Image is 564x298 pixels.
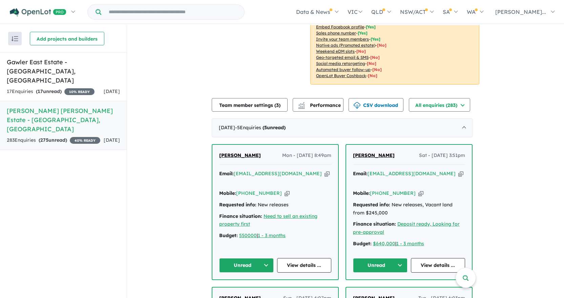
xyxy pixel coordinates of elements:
span: [No] [356,49,366,54]
button: Copy [325,170,330,177]
a: View details ... [277,258,332,273]
u: OpenLot Buyer Cashback [316,73,366,78]
span: 10 % READY [64,88,95,95]
button: CSV download [349,98,403,112]
strong: ( unread) [39,137,67,143]
u: Sales phone number [316,30,356,36]
a: 550000 [239,232,257,238]
strong: Budget: [353,240,372,247]
div: | [219,232,331,240]
strong: Finance situation: [219,213,262,219]
button: Performance [293,98,343,112]
img: download icon [354,102,360,109]
input: Try estate name, suburb, builder or developer [103,5,243,19]
button: Unread [353,258,408,273]
strong: Mobile: [219,190,236,196]
div: [DATE] [212,118,473,137]
u: Automated buyer follow-up [316,67,371,72]
u: Invite your team members [316,37,369,42]
a: Need to sell an existing property first [219,213,317,227]
span: 40 % READY [70,137,100,144]
strong: Finance situation: [353,221,396,227]
span: [PERSON_NAME] [219,152,261,158]
u: Social media retargeting [316,61,365,66]
button: All enquiries (283) [409,98,470,112]
strong: ( unread) [36,88,62,94]
div: New releases [219,201,331,209]
div: 17 Enquir ies [7,88,95,96]
span: Performance [299,102,341,108]
button: Unread [219,258,274,273]
span: 275 [40,137,48,143]
span: [No] [372,67,382,72]
span: [No] [370,55,380,60]
u: Embed Facebook profile [316,24,364,29]
a: [PHONE_NUMBER] [370,190,416,196]
a: [PERSON_NAME] [353,152,395,160]
span: [ Yes ] [358,30,368,36]
span: [DATE] [104,137,120,143]
strong: Requested info: [219,202,256,208]
img: sort.svg [12,36,18,41]
h5: Gawler East Estate - [GEOGRAPHIC_DATA] , [GEOGRAPHIC_DATA] [7,58,120,85]
button: Team member settings (3) [212,98,288,112]
a: [PERSON_NAME] [219,152,261,160]
div: 283 Enquir ies [7,136,100,144]
div: New releases, Vacant land from $245,000 [353,201,465,217]
span: [PERSON_NAME] [353,152,395,158]
strong: ( unread) [263,124,286,131]
u: Weekend eDM slots [316,49,355,54]
span: - 5 Enquir ies [235,124,286,131]
a: $640,000 [373,240,395,247]
span: 17 [38,88,43,94]
img: Openlot PRO Logo White [10,8,66,17]
button: Copy [285,190,290,197]
u: Geo-targeted email & SMS [316,55,369,60]
strong: Requested info: [353,202,390,208]
span: Sat - [DATE] 3:51pm [419,152,465,160]
a: [PHONE_NUMBER] [236,190,282,196]
img: bar-chart.svg [298,104,305,109]
span: [No] [377,43,387,48]
button: Copy [418,190,423,197]
a: [EMAIL_ADDRESS][DOMAIN_NAME] [368,170,456,177]
img: line-chart.svg [298,102,305,106]
div: | [353,240,465,248]
strong: Mobile: [353,190,370,196]
span: 5 [264,124,267,131]
u: Native ads (Promoted estate) [316,43,375,48]
a: Deposit ready, Looking for pre-approval [353,221,460,235]
span: [PERSON_NAME]... [495,8,546,15]
a: View details ... [411,258,465,273]
strong: Email: [353,170,368,177]
span: [ Yes ] [366,24,376,29]
span: [No] [367,61,376,66]
a: 1 - 3 months [258,232,286,238]
a: [EMAIL_ADDRESS][DOMAIN_NAME] [234,170,322,177]
span: [DATE] [104,88,120,94]
span: 3 [276,102,279,108]
span: Mon - [DATE] 8:49am [282,152,331,160]
span: [ Yes ] [371,37,380,42]
span: [No] [368,73,377,78]
button: Copy [458,170,463,177]
h5: [PERSON_NAME] [PERSON_NAME] Estate - [GEOGRAPHIC_DATA] , [GEOGRAPHIC_DATA] [7,106,120,134]
button: Add projects and builders [30,32,104,45]
strong: Budget: [219,232,238,238]
strong: Email: [219,170,234,177]
a: 1 - 3 months [396,240,424,247]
